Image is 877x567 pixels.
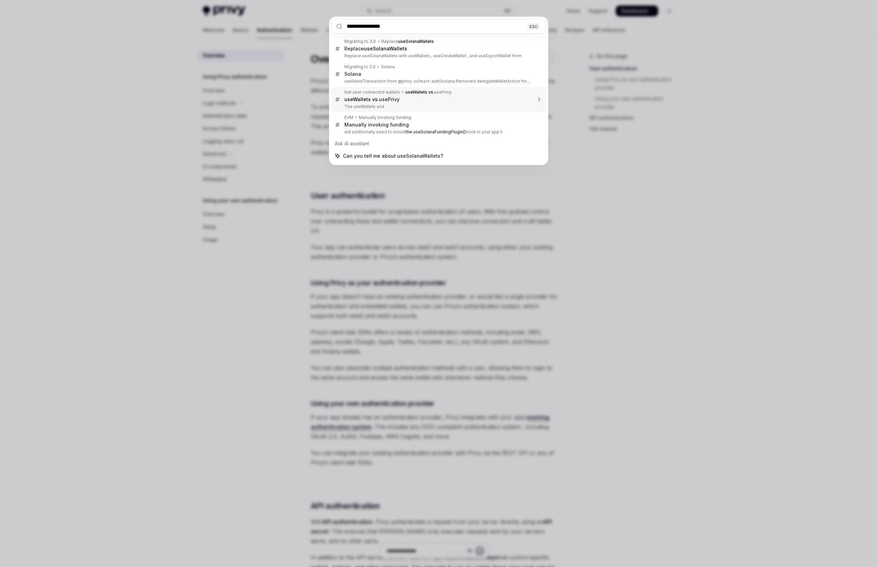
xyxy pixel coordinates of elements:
div: Migrating to 2.0 [344,64,376,70]
div: usePrivy [344,96,400,102]
div: Replace [344,46,407,52]
div: EVM [344,115,353,120]
div: Get user connected wallets [344,89,400,95]
b: the useSolanaFundingPlugin() [406,129,466,134]
p: will additionally need to mount hook in your app li [344,129,532,135]
div: usePrivy [405,89,452,95]
div: Ask AI assistant [331,137,546,150]
div: Solana [381,64,395,70]
b: useWallets vs. [344,96,379,102]
p: useSendTransaction from @privy-io/react-auth/solana Removed delegateWalletAction from [344,79,532,84]
b: useSo [531,79,544,84]
div: Manually invoking funding [344,122,409,128]
div: Replace [381,39,434,44]
p: The useWallets and [344,104,532,109]
div: Migrating to 3.0 [344,39,376,44]
p: Replace useSolanaWallets with useWallets , useCreateWallet , and useExportWallet from [344,53,532,59]
div: ESC [528,23,540,30]
div: Manually invoking funding [359,115,411,120]
b: useSolanaWallets [398,39,434,44]
b: useWallets vs. [405,89,434,95]
b: useSolanaWallets [364,46,407,51]
div: Solana [344,71,361,77]
span: Can you tell me about useSolanaWallets? [343,153,443,159]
